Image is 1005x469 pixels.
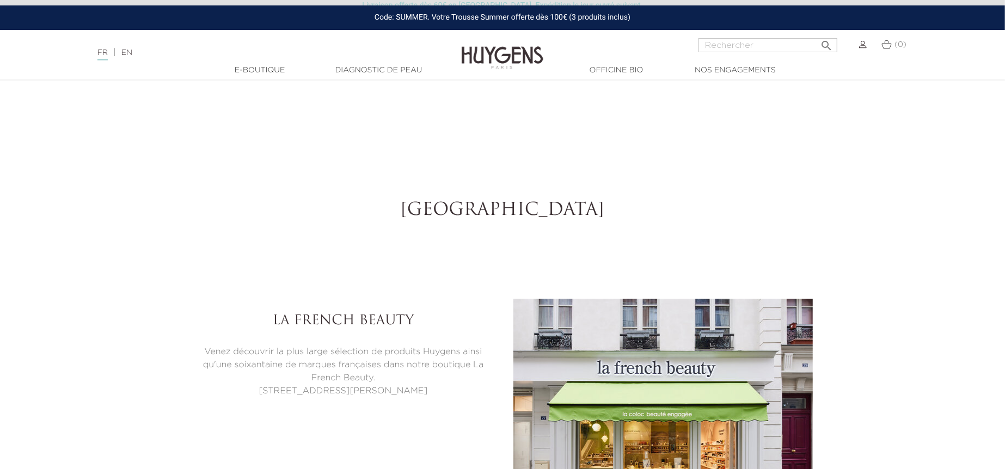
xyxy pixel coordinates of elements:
[92,46,410,59] div: |
[324,65,433,76] a: Diagnostic de peau
[681,65,789,76] a: Nos engagements
[817,35,836,50] button: 
[192,385,494,398] p: [STREET_ADDRESS][PERSON_NAME]
[200,200,805,221] h2: [GEOGRAPHIC_DATA]
[192,313,494,329] h3: La French Beauty
[894,41,906,48] span: (0)
[97,49,108,60] a: FR
[121,49,132,57] a: EN
[205,65,314,76] a: E-Boutique
[698,38,837,52] input: Rechercher
[462,29,543,71] img: Huygens
[192,345,494,385] p: Venez découvrir la plus large sélection de produits Huygens ainsi qu'une soixantaine de marques f...
[820,36,833,49] i: 
[562,65,671,76] a: Officine Bio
